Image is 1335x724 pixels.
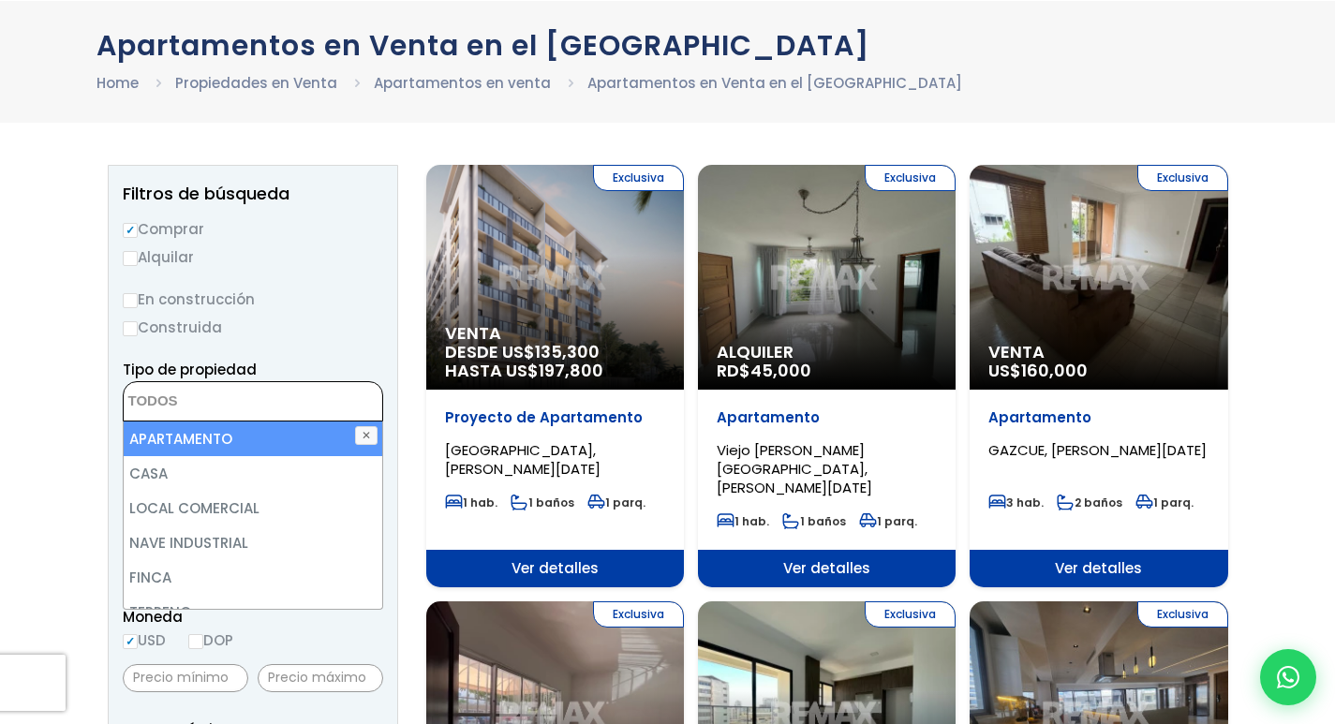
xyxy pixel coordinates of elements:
[445,343,665,380] span: DESDE US$
[124,525,382,560] li: NAVE INDUSTRIAL
[445,408,665,427] p: Proyecto de Apartamento
[782,513,846,529] span: 1 baños
[717,513,769,529] span: 1 hab.
[96,29,1239,62] h1: Apartamentos en Venta en el [GEOGRAPHIC_DATA]
[750,359,811,382] span: 45,000
[123,185,383,203] h2: Filtros de búsqueda
[988,440,1207,460] span: GAZCUE, [PERSON_NAME][DATE]
[970,550,1227,587] span: Ver detalles
[717,343,937,362] span: Alquiler
[123,245,383,269] label: Alquilar
[445,362,665,380] span: HASTA US$
[124,491,382,525] li: LOCAL COMERCIAL
[1137,601,1228,628] span: Exclusiva
[374,73,551,93] a: Apartamentos en venta
[123,251,138,266] input: Alquilar
[124,560,382,595] li: FINCA
[123,217,383,241] label: Comprar
[698,550,956,587] span: Ver detalles
[593,165,684,191] span: Exclusiva
[988,359,1088,382] span: US$
[123,664,248,692] input: Precio mínimo
[124,421,382,456] li: APARTAMENTO
[445,495,497,510] span: 1 hab.
[535,340,600,363] span: 135,300
[445,440,601,479] span: [GEOGRAPHIC_DATA], [PERSON_NAME][DATE]
[123,223,138,238] input: Comprar
[1137,165,1228,191] span: Exclusiva
[988,495,1044,510] span: 3 hab.
[123,628,166,652] label: USD
[865,601,956,628] span: Exclusiva
[865,165,956,191] span: Exclusiva
[988,408,1209,427] p: Apartamento
[970,165,1227,587] a: Exclusiva Venta US$160,000 Apartamento GAZCUE, [PERSON_NAME][DATE] 3 hab. 2 baños 1 parq. Ver det...
[511,495,574,510] span: 1 baños
[717,359,811,382] span: RD$
[717,408,937,427] p: Apartamento
[124,595,382,629] li: TERRENO
[539,359,603,382] span: 197,800
[96,73,139,93] a: Home
[123,288,383,311] label: En construcción
[123,360,257,379] span: Tipo de propiedad
[175,73,337,93] a: Propiedades en Venta
[426,165,684,587] a: Exclusiva Venta DESDE US$135,300 HASTA US$197,800 Proyecto de Apartamento [GEOGRAPHIC_DATA], [PER...
[859,513,917,529] span: 1 parq.
[123,316,383,339] label: Construida
[188,634,203,649] input: DOP
[587,495,645,510] span: 1 parq.
[1135,495,1194,510] span: 1 parq.
[445,324,665,343] span: Venta
[593,601,684,628] span: Exclusiva
[123,634,138,649] input: USD
[188,628,233,652] label: DOP
[355,426,378,445] button: ✕
[1057,495,1122,510] span: 2 baños
[124,456,382,491] li: CASA
[123,605,383,628] span: Moneda
[1021,359,1088,382] span: 160,000
[123,321,138,336] input: Construida
[587,71,962,95] li: Apartamentos en Venta en el [GEOGRAPHIC_DATA]
[258,664,383,692] input: Precio máximo
[124,382,305,422] textarea: Search
[717,440,872,497] span: Viejo [PERSON_NAME][GEOGRAPHIC_DATA], [PERSON_NAME][DATE]
[988,343,1209,362] span: Venta
[698,165,956,587] a: Exclusiva Alquiler RD$45,000 Apartamento Viejo [PERSON_NAME][GEOGRAPHIC_DATA], [PERSON_NAME][DATE...
[123,293,138,308] input: En construcción
[426,550,684,587] span: Ver detalles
